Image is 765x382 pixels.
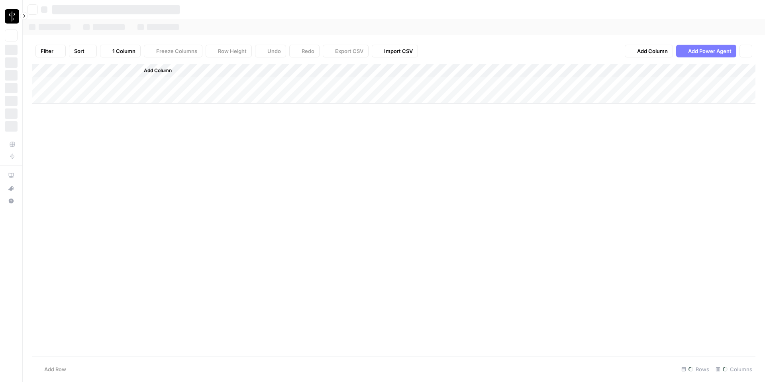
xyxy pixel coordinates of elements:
[335,47,363,55] span: Export CSV
[302,47,314,55] span: Redo
[678,363,712,376] div: Rows
[384,47,413,55] span: Import CSV
[255,45,286,57] button: Undo
[156,47,197,55] span: Freeze Columns
[69,45,97,57] button: Sort
[5,182,17,194] div: What's new?
[41,47,53,55] span: Filter
[5,195,18,207] button: Help + Support
[44,365,66,373] span: Add Row
[74,47,84,55] span: Sort
[218,47,247,55] span: Row Height
[5,182,18,195] button: What's new?
[144,45,202,57] button: Freeze Columns
[100,45,141,57] button: 1 Column
[688,47,732,55] span: Add Power Agent
[712,363,755,376] div: Columns
[32,363,71,376] button: Add Row
[5,9,19,24] img: LP Production Workloads Logo
[267,47,281,55] span: Undo
[676,45,736,57] button: Add Power Agent
[112,47,135,55] span: 1 Column
[323,45,369,57] button: Export CSV
[5,169,18,182] a: AirOps Academy
[144,67,172,74] span: Add Column
[625,45,673,57] button: Add Column
[289,45,320,57] button: Redo
[206,45,252,57] button: Row Height
[35,45,66,57] button: Filter
[5,6,18,26] button: Workspace: LP Production Workloads
[372,45,418,57] button: Import CSV
[637,47,668,55] span: Add Column
[133,65,175,76] button: Add Column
